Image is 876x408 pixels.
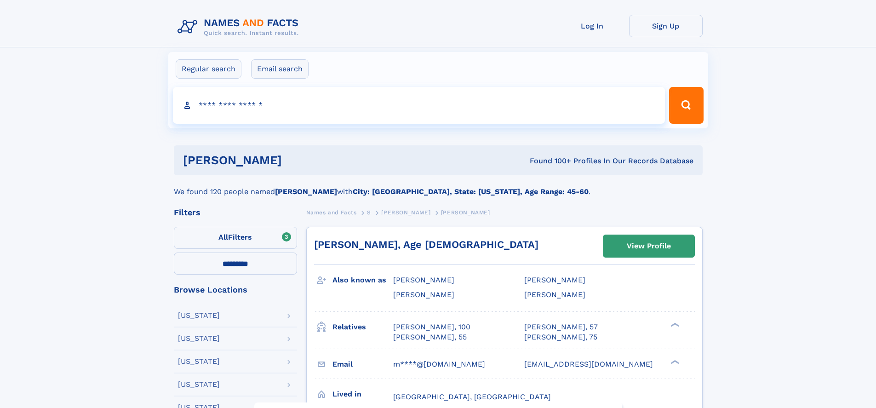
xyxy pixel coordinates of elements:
div: View Profile [627,236,671,257]
input: search input [173,87,665,124]
div: [US_STATE] [178,381,220,388]
b: City: [GEOGRAPHIC_DATA], State: [US_STATE], Age Range: 45-60 [353,187,589,196]
span: [EMAIL_ADDRESS][DOMAIN_NAME] [524,360,653,368]
label: Filters [174,227,297,249]
a: Sign Up [629,15,703,37]
button: Search Button [669,87,703,124]
div: [US_STATE] [178,335,220,342]
a: S [367,207,371,218]
span: [PERSON_NAME] [524,290,585,299]
a: [PERSON_NAME], 100 [393,322,470,332]
h3: Lived in [332,386,393,402]
div: Found 100+ Profiles In Our Records Database [406,156,693,166]
a: Names and Facts [306,207,357,218]
div: We found 120 people named with . [174,175,703,197]
div: [US_STATE] [178,312,220,319]
span: S [367,209,371,216]
span: [GEOGRAPHIC_DATA], [GEOGRAPHIC_DATA] [393,392,551,401]
div: ❯ [669,322,680,328]
div: [US_STATE] [178,358,220,365]
span: [PERSON_NAME] [381,209,430,216]
span: [PERSON_NAME] [441,209,490,216]
h3: Also known as [332,272,393,288]
b: [PERSON_NAME] [275,187,337,196]
h3: Relatives [332,319,393,335]
label: Regular search [176,59,241,79]
a: View Profile [603,235,694,257]
span: [PERSON_NAME] [393,276,454,284]
span: All [218,233,228,241]
a: [PERSON_NAME], Age [DEMOGRAPHIC_DATA] [314,239,538,250]
a: Log In [555,15,629,37]
img: Logo Names and Facts [174,15,306,40]
a: [PERSON_NAME] [381,207,430,218]
label: Email search [251,59,309,79]
a: [PERSON_NAME], 75 [524,332,597,342]
span: [PERSON_NAME] [393,290,454,299]
div: ❯ [669,359,680,365]
div: Filters [174,208,297,217]
a: [PERSON_NAME], 57 [524,322,598,332]
span: [PERSON_NAME] [524,276,585,284]
h3: Email [332,356,393,372]
div: Browse Locations [174,286,297,294]
a: [PERSON_NAME], 55 [393,332,467,342]
h1: [PERSON_NAME] [183,155,406,166]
